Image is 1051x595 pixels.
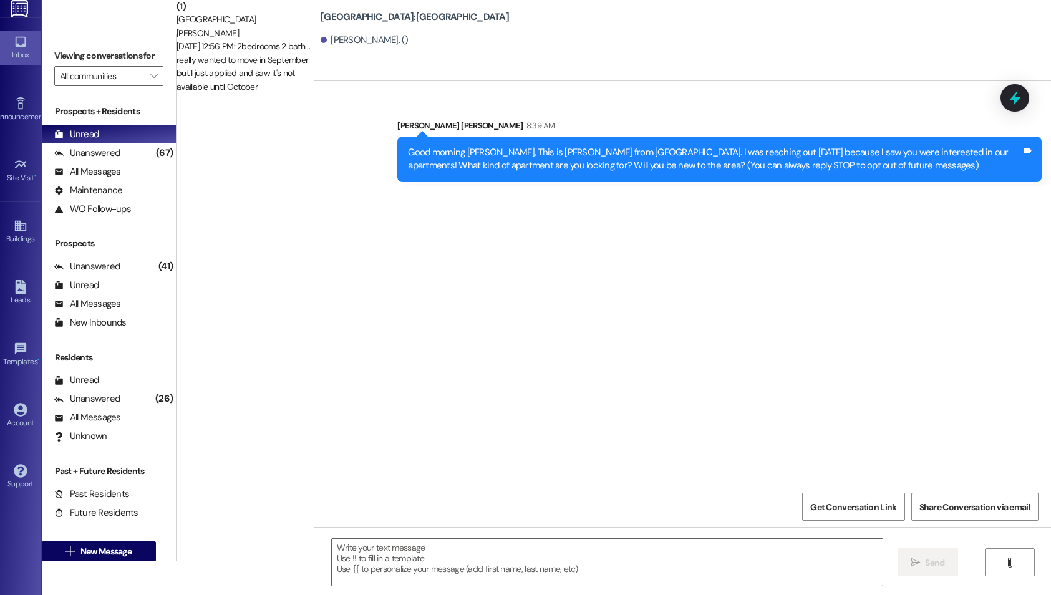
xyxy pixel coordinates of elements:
button: New Message [42,541,156,561]
i:  [1005,558,1014,568]
div: Maintenance [54,184,123,197]
input: All communities [60,66,144,86]
div: Unread [54,128,99,141]
div: Prospects + Residents [42,105,177,118]
div: [GEOGRAPHIC_DATA] [177,13,314,26]
span: Send [925,558,944,567]
span: [PERSON_NAME] [177,27,239,39]
span: Share Conversation via email [919,503,1030,511]
div: Unknown [54,430,107,443]
div: (26) [152,389,176,409]
i:  [150,71,157,81]
b: [GEOGRAPHIC_DATA]: [GEOGRAPHIC_DATA] [321,11,509,24]
div: Unread [54,374,99,387]
div: Unread [54,279,99,292]
div: All Messages [54,297,121,311]
i:  [65,546,75,556]
button: Send [898,548,958,576]
span: Get Conversation Link [810,503,896,511]
div: New Inbounds [54,316,127,329]
div: Unanswered [54,147,120,160]
div: [PERSON_NAME]. () [321,34,409,47]
div: (41) [155,257,176,276]
div: Unanswered [54,392,120,405]
div: Residents [42,351,177,364]
label: Viewing conversations for [54,46,164,65]
span: New Message [80,547,132,556]
div: Good morning [PERSON_NAME], This is [PERSON_NAME] from [GEOGRAPHIC_DATA]. I was reaching out [DAT... [408,146,1022,173]
div: Prospects [42,237,177,250]
div: [PERSON_NAME] [PERSON_NAME] [397,119,1042,137]
div: Future Residents [54,506,138,520]
div: All Messages [54,165,121,178]
span: • [34,172,36,180]
div: 8:39 AM [523,119,555,132]
div: WO Follow-ups [54,203,131,216]
div: Past + Future Residents [42,465,177,478]
div: All Messages [54,411,121,424]
span: • [37,356,39,364]
div: Past Residents [54,488,130,501]
div: [DATE] 12:56 PM: 2bedrooms 2 bath .. really wanted to move in September but I just applied and sa... [177,41,310,92]
div: (67) [153,143,176,163]
i:  [911,558,920,568]
b: ( 1 ) [177,1,186,12]
button: Get Conversation Link [802,493,904,521]
div: Unanswered [54,260,120,273]
button: Share Conversation via email [911,493,1039,521]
